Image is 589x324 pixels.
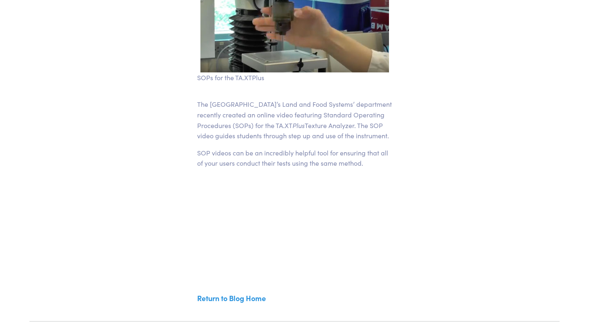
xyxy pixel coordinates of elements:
p: The [GEOGRAPHIC_DATA]’s Land and Food Systems’ department recently created an online video featur... [197,99,392,141]
p: SOPs for the TA.XTPlus [197,72,392,83]
a: Return to Blog Home [197,293,266,303]
em: Plus [292,121,305,130]
p: SOP videos can be an incredibly helpful tool for ensuring that all of your users conduct their te... [197,148,392,169]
